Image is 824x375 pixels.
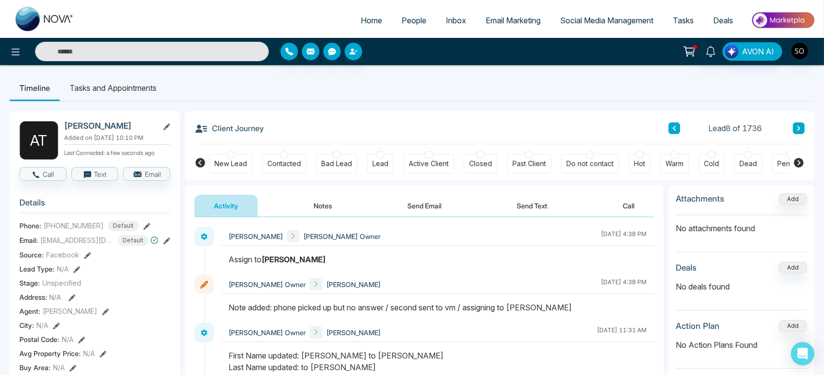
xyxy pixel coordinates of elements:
span: City : [19,320,34,330]
button: Text [71,167,119,181]
a: Social Media Management [550,11,663,30]
li: Tasks and Appointments [60,75,166,101]
a: Home [351,11,392,30]
h3: Client Journey [194,121,264,136]
div: Warm [666,159,684,169]
a: Email Marketing [476,11,550,30]
button: Add [779,262,807,273]
div: Lead [372,159,388,169]
button: Send Email [388,195,461,217]
div: [DATE] 4:38 PM [601,278,647,290]
span: [PERSON_NAME] Owner [228,279,306,290]
img: Market-place.gif [748,9,818,31]
span: N/A [49,293,61,301]
span: Deals [713,16,733,25]
p: Added on [DATE] 10:10 PM [64,134,170,142]
span: People [402,16,426,25]
div: Hot [634,159,645,169]
button: Call [19,167,67,181]
div: New Lead [214,159,247,169]
button: Call [603,195,654,217]
div: Bad Lead [321,159,352,169]
div: [DATE] 11:31 AM [597,326,647,339]
span: N/A [36,320,48,330]
span: Unspecified [42,278,81,288]
span: Stage: [19,278,40,288]
span: Lead 8 of 1736 [709,122,762,134]
div: Pending [777,159,804,169]
p: Last Connected: a few seconds ago [64,147,170,157]
span: Default [118,235,148,246]
p: No attachments found [676,215,807,234]
a: Deals [703,11,743,30]
button: Add [779,320,807,332]
img: Nova CRM Logo [16,7,74,31]
span: Add [779,194,807,203]
span: Phone: [19,221,41,231]
button: Activity [194,195,258,217]
a: Tasks [663,11,703,30]
span: Avg Property Price : [19,348,81,358]
h3: Action Plan [676,321,719,331]
span: Address: [19,292,61,302]
span: Tasks [673,16,694,25]
h3: Details [19,198,170,213]
span: [PHONE_NUMBER] [44,221,104,231]
span: Default [108,221,139,231]
div: Dead [739,159,757,169]
button: Send Text [497,195,567,217]
span: Inbox [446,16,466,25]
span: AVON AI [742,46,774,57]
span: Buy Area : [19,362,51,373]
p: No deals found [676,281,807,292]
span: [PERSON_NAME] Owner [303,231,381,241]
h3: Attachments [676,194,724,204]
span: Postal Code : [19,334,59,344]
button: Notes [294,195,351,217]
div: A T [19,121,58,160]
img: Lead Flow [725,45,738,58]
a: People [392,11,436,30]
span: N/A [57,264,69,274]
div: [DATE] 4:38 PM [601,230,647,242]
span: [PERSON_NAME] [43,306,97,316]
span: Email: [19,235,38,245]
button: Add [779,193,807,205]
div: Closed [469,159,492,169]
span: Agent: [19,306,40,316]
span: Email Marketing [486,16,541,25]
button: AVON AI [722,42,782,61]
h3: Deals [676,263,697,273]
div: Contacted [267,159,301,169]
span: [EMAIL_ADDRESS][DOMAIN_NAME] [40,235,113,245]
h2: [PERSON_NAME] [64,121,155,131]
div: Active Client [409,159,449,169]
span: Social Media Management [560,16,653,25]
span: N/A [83,348,95,358]
span: N/A [53,362,65,373]
div: Open Intercom Messenger [791,342,814,365]
span: [PERSON_NAME] [326,327,381,338]
li: Timeline [10,75,60,101]
p: No Action Plans Found [676,339,807,351]
a: Inbox [436,11,476,30]
span: [PERSON_NAME] [326,279,381,290]
div: Cold [704,159,719,169]
span: [PERSON_NAME] Owner [228,327,306,338]
span: Lead Type: [19,264,54,274]
span: Home [361,16,382,25]
button: Email [123,167,170,181]
img: User Avatar [791,43,808,59]
span: [PERSON_NAME] [228,231,283,241]
span: Source: [19,250,44,260]
span: N/A [62,334,73,344]
div: Do not contact [566,159,614,169]
span: Facebook [46,250,79,260]
div: Past Client [512,159,546,169]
